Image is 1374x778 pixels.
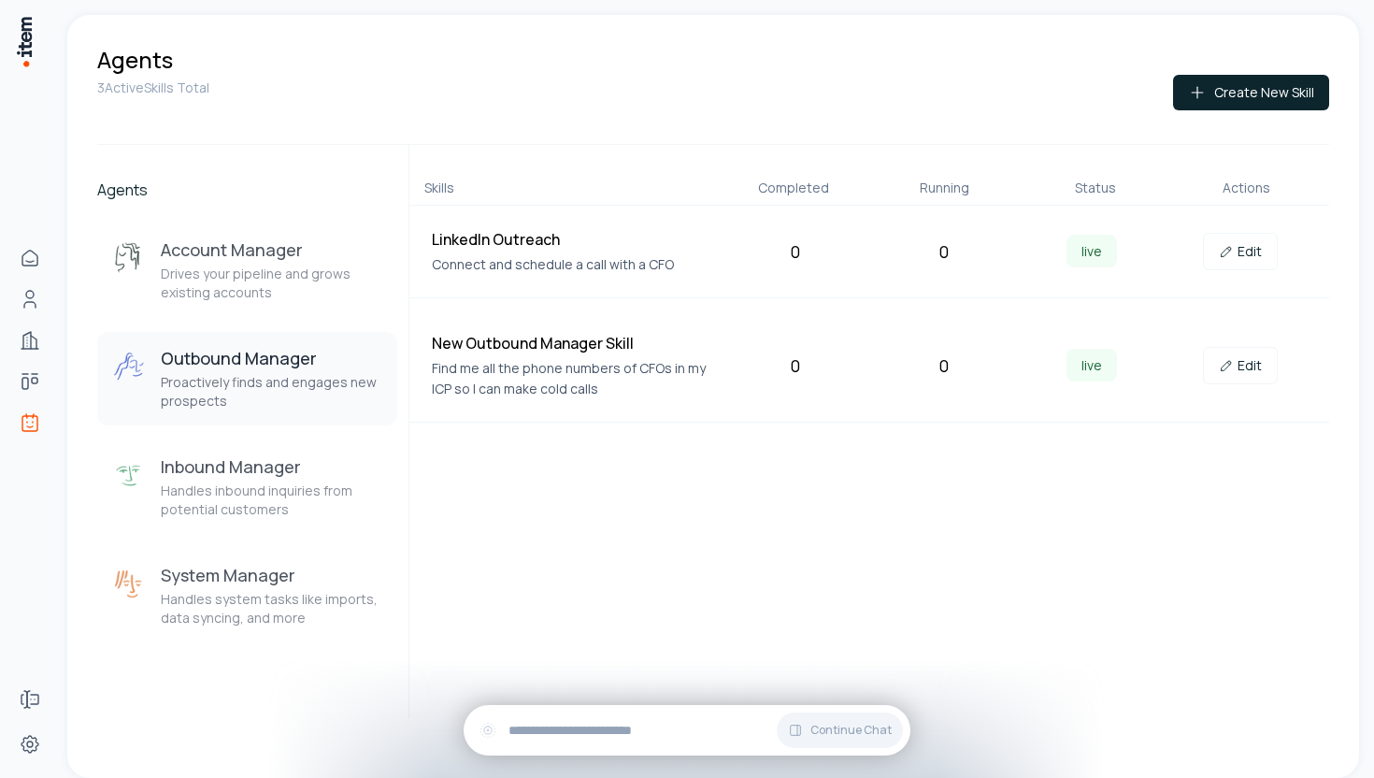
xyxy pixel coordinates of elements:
[161,590,382,627] p: Handles system tasks like imports, data syncing, and more
[11,404,49,441] a: Agents
[1066,235,1117,267] span: live
[97,45,173,75] h1: Agents
[432,358,714,399] p: Find me all the phone numbers of CFOs in my ICP so I can make cold calls
[11,281,49,318] a: Contacts
[728,238,862,265] div: 0
[725,179,861,197] div: Completed
[97,179,397,201] h2: Agents
[161,564,382,586] h3: System Manager
[877,179,1012,197] div: Running
[112,459,146,493] img: Inbound Manager
[1203,347,1278,384] a: Edit
[97,549,397,642] button: System ManagerSystem ManagerHandles system tasks like imports, data syncing, and more
[161,238,382,261] h3: Account Manager
[424,179,711,197] div: Skills
[161,482,382,519] p: Handles inbound inquiries from potential customers
[464,705,910,756] div: Continue Chat
[1027,179,1163,197] div: Status
[112,242,146,276] img: Account Manager
[161,373,382,411] p: Proactively finds and engages new prospects
[11,681,49,718] a: Forms
[810,723,892,738] span: Continue Chat
[877,238,1010,265] div: 0
[11,322,49,359] a: Companies
[97,440,397,534] button: Inbound ManagerInbound ManagerHandles inbound inquiries from potential customers
[728,353,862,379] div: 0
[97,79,209,97] p: 3 Active Skills Total
[97,332,397,425] button: Outbound ManagerOutbound ManagerProactively finds and engages new prospects
[161,347,382,369] h3: Outbound Manager
[161,265,382,302] p: Drives your pipeline and grows existing accounts
[1173,75,1329,110] button: Create New Skill
[432,332,714,354] h4: New Outbound Manager Skill
[97,223,397,317] button: Account ManagerAccount ManagerDrives your pipeline and grows existing accounts
[112,351,146,384] img: Outbound Manager
[432,254,714,275] p: Connect and schedule a call with a CFO
[15,15,34,68] img: Item Brain Logo
[877,353,1010,379] div: 0
[11,726,49,763] a: Settings
[1066,349,1117,382] span: live
[432,228,714,251] h4: LinkedIn Outreach
[777,713,903,748] button: Continue Chat
[112,568,146,601] img: System Manager
[1203,233,1278,270] a: Edit
[11,239,49,277] a: Home
[161,455,382,478] h3: Inbound Manager
[1179,179,1314,197] div: Actions
[11,363,49,400] a: deals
